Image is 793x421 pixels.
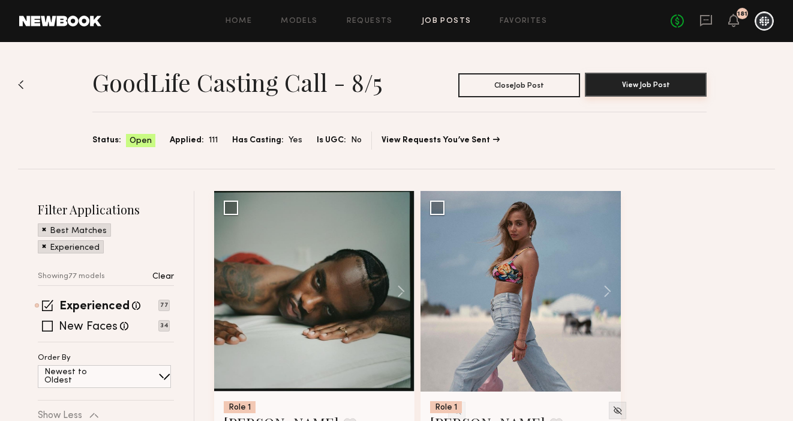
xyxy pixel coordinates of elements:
a: Favorites [500,17,547,25]
h2: Filter Applications [38,201,174,217]
span: Open [130,135,152,147]
label: Experienced [59,301,130,313]
img: Unhide Model [612,405,623,416]
p: Experienced [50,244,100,252]
p: Clear [152,273,174,281]
a: View Requests You’ve Sent [382,136,500,145]
button: CloseJob Post [458,73,580,97]
span: 111 [209,134,218,147]
p: Show Less [38,411,82,420]
span: No [351,134,362,147]
p: Best Matches [50,227,107,235]
div: 181 [737,11,747,17]
span: Applied: [170,134,204,147]
p: Newest to Oldest [44,368,116,385]
p: Showing 77 models [38,273,105,280]
span: Yes [289,134,302,147]
a: Home [226,17,253,25]
h1: GoodLife Casting Call - 8/5 [92,67,383,97]
div: Role 1 [224,401,256,413]
label: New Faces [59,321,118,333]
p: Order By [38,354,71,362]
span: Is UGC: [317,134,346,147]
span: Status: [92,134,121,147]
a: Job Posts [422,17,471,25]
a: Requests [347,17,393,25]
span: Has Casting: [232,134,284,147]
img: Back to previous page [18,80,24,89]
a: Models [281,17,317,25]
button: View Job Post [585,73,707,97]
p: 77 [158,300,170,311]
p: 34 [158,320,170,332]
div: Role 1 [430,401,462,413]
